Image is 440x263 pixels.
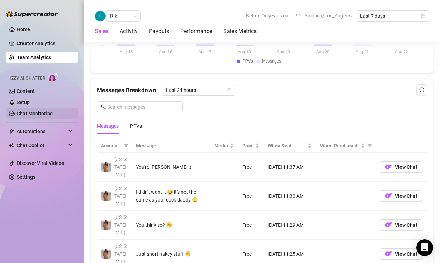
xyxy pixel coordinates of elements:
th: Message [132,139,210,153]
span: Chat Copilot [17,140,66,151]
span: When Purchased [320,142,359,149]
span: [US_STATE] (VIP) [114,214,127,235]
div: Sales [95,27,108,36]
div: Messages [97,122,119,130]
a: Chat Monitoring [17,111,53,116]
span: View Chat [395,164,417,170]
img: Georgia (VIP) [101,162,111,172]
div: You think so? 🤭 [136,221,206,229]
div: You're [PERSON_NAME] :) [136,163,206,171]
a: Setup [17,100,30,105]
span: Last 24 hours [166,85,231,95]
span: filter [368,144,372,148]
div: Payouts [149,27,169,36]
img: AI Chatter [48,72,59,82]
th: Media [210,139,238,153]
a: OFView Chat [380,166,423,171]
th: Price [238,139,264,153]
div: Messages Breakdown [97,85,427,96]
div: I didn't want it 🥺 it's not the same as your cock daddy 😔 [136,188,206,204]
span: Izzy AI Chatter [10,75,45,82]
span: View Chat [395,251,417,257]
span: Last 7 days [360,11,425,21]
span: reload [419,87,424,92]
div: Just short nakey stuff 🤭 [136,250,206,258]
a: Creator Analytics [17,38,73,49]
span: Rik [110,11,137,21]
img: OF [385,192,392,199]
div: Performance [180,27,212,36]
a: OFView Chat [380,253,423,258]
span: Price [242,142,254,149]
span: Media [214,142,228,149]
a: Team Analytics [17,54,51,60]
span: thunderbolt [9,129,15,134]
img: Georgia (VIP) [101,191,111,201]
span: [US_STATE] (VIP) [114,156,127,177]
span: Automations [17,126,66,137]
a: OFView Chat [380,224,423,229]
td: [DATE] 11:37 AM [264,153,316,182]
td: Free [238,153,264,182]
img: Chat Copilot [9,143,14,148]
a: Home [17,27,30,32]
img: logo-BBDzfeDw.svg [6,10,58,17]
span: [US_STATE] (VIP) [114,185,127,206]
td: [DATE] 11:30 AM [264,182,316,211]
button: OFView Chat [380,190,423,202]
span: View Chat [395,222,417,228]
span: filter [123,140,130,151]
span: filter [366,140,373,151]
input: Search messages [107,103,179,111]
span: filter [124,144,128,148]
a: Settings [17,174,35,180]
a: OFView Chat [380,195,423,200]
span: View Chat [395,193,417,199]
button: OFView Chat [380,161,423,173]
td: Free [238,211,264,240]
span: Before OnlyFans cut [246,10,290,21]
div: PPVs [130,122,142,130]
button: OFView Chat [380,219,423,231]
a: Content [17,88,35,94]
td: — [316,153,375,182]
img: Rik [95,11,106,21]
td: — [316,182,375,211]
td: — [316,211,375,240]
img: OF [385,163,392,170]
div: Activity [120,27,138,36]
div: Sales Metrics [223,27,257,36]
td: [DATE] 11:29 AM [264,211,316,240]
span: calendar [227,88,231,92]
span: calendar [421,14,425,18]
a: Discover Viral Videos [17,160,64,166]
button: OFView Chat [380,248,423,260]
th: When Purchased [316,139,375,153]
span: Account [101,142,121,149]
img: Georgia (VIP) [101,249,111,259]
span: When Sent [268,142,306,149]
th: When Sent [264,139,316,153]
img: Georgia (VIP) [101,220,111,230]
img: OF [385,250,392,257]
td: Free [238,182,264,211]
div: Open Intercom Messenger [416,239,433,256]
span: PDT America/Los_Angeles [294,10,352,21]
img: OF [385,221,392,228]
span: search [101,104,106,109]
